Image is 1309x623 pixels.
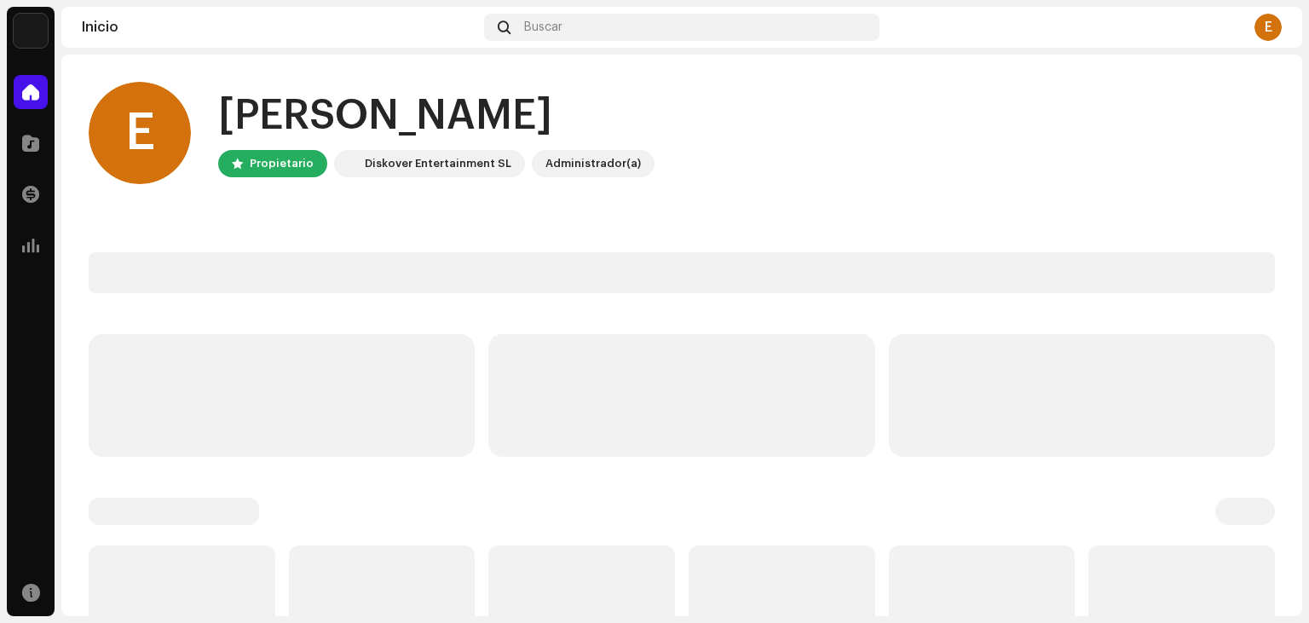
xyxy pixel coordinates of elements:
div: E [1254,14,1282,41]
div: Diskover Entertainment SL [365,153,511,174]
div: Inicio [82,20,477,34]
div: Propietario [250,153,314,174]
div: [PERSON_NAME] [218,89,654,143]
img: 297a105e-aa6c-4183-9ff4-27133c00f2e2 [337,153,358,174]
img: 297a105e-aa6c-4183-9ff4-27133c00f2e2 [14,14,48,48]
div: Administrador(a) [545,153,641,174]
div: E [89,82,191,184]
span: Buscar [524,20,562,34]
